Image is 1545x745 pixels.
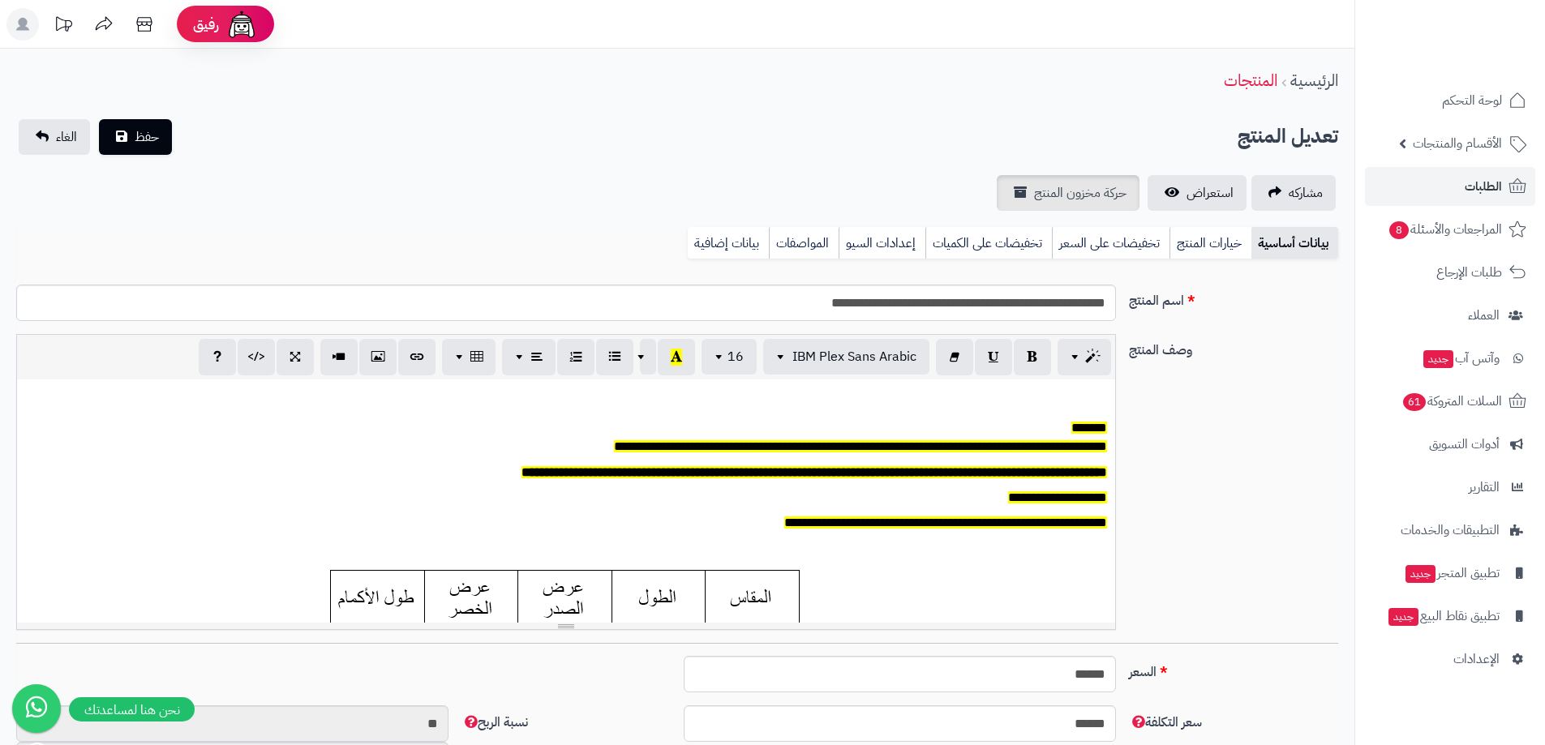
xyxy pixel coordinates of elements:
span: 16 [727,347,744,366]
a: الطلبات [1365,167,1535,206]
h2: تعديل المنتج [1238,120,1338,153]
span: جديد [1423,350,1453,368]
a: المنتجات [1224,68,1277,92]
a: استعراض [1148,175,1247,211]
a: طلبات الإرجاع [1365,253,1535,292]
a: إعدادات السيو [839,227,925,259]
a: بيانات إضافية [688,227,769,259]
span: طلبات الإرجاع [1436,261,1502,284]
span: وآتس آب [1422,347,1500,370]
img: ai-face.png [225,8,258,41]
a: العملاء [1365,296,1535,335]
a: الرئيسية [1290,68,1338,92]
span: لوحة التحكم [1442,89,1502,112]
a: المواصفات [769,227,839,259]
span: التقارير [1469,476,1500,499]
span: مشاركه [1289,183,1323,203]
label: اسم المنتج [1122,285,1345,310]
span: الأقسام والمنتجات [1413,132,1502,155]
a: المراجعات والأسئلة8 [1365,210,1535,249]
span: العملاء [1468,304,1500,327]
a: وآتس آبجديد [1365,339,1535,378]
span: نسبة الربح [461,713,528,732]
a: الإعدادات [1365,640,1535,679]
span: 8 [1389,221,1409,239]
span: سعر التكلفة [1129,713,1202,732]
img: logo-2.png [1435,45,1530,79]
a: الغاء [19,119,90,155]
span: أدوات التسويق [1429,433,1500,456]
button: 16 [702,339,757,375]
button: حفظ [99,119,172,155]
label: وصف المنتج [1122,334,1345,360]
a: مشاركه [1251,175,1336,211]
a: لوحة التحكم [1365,81,1535,120]
span: التطبيقات والخدمات [1401,519,1500,542]
label: السعر [1122,656,1345,682]
a: تخفيضات على الكميات [925,227,1052,259]
a: أدوات التسويق [1365,425,1535,464]
span: حركة مخزون المنتج [1034,183,1127,203]
a: التقارير [1365,468,1535,507]
a: التطبيقات والخدمات [1365,511,1535,550]
span: الإعدادات [1453,648,1500,670]
span: تطبيق نقاط البيع [1387,605,1500,627]
span: حفظ [135,127,159,147]
a: تطبيق المتجرجديد [1365,554,1535,593]
a: خيارات المنتج [1169,227,1251,259]
a: تحديثات المنصة [43,8,84,45]
span: جديد [1406,565,1436,583]
a: تخفيضات على السعر [1052,227,1169,259]
span: جديد [1388,608,1418,626]
span: تطبيق المتجر [1404,562,1500,584]
a: بيانات أساسية [1251,227,1338,259]
span: المراجعات والأسئلة [1388,218,1502,241]
span: الغاء [56,127,77,147]
span: 61 [1403,393,1426,411]
span: استعراض [1187,183,1234,203]
a: السلات المتروكة61 [1365,382,1535,421]
span: IBM Plex Sans Arabic [792,347,916,366]
button: IBM Plex Sans Arabic [763,339,929,375]
a: تطبيق نقاط البيعجديد [1365,597,1535,636]
a: حركة مخزون المنتج [997,175,1139,211]
span: السلات المتروكة [1401,390,1502,413]
span: الطلبات [1465,175,1502,198]
span: رفيق [193,15,219,34]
